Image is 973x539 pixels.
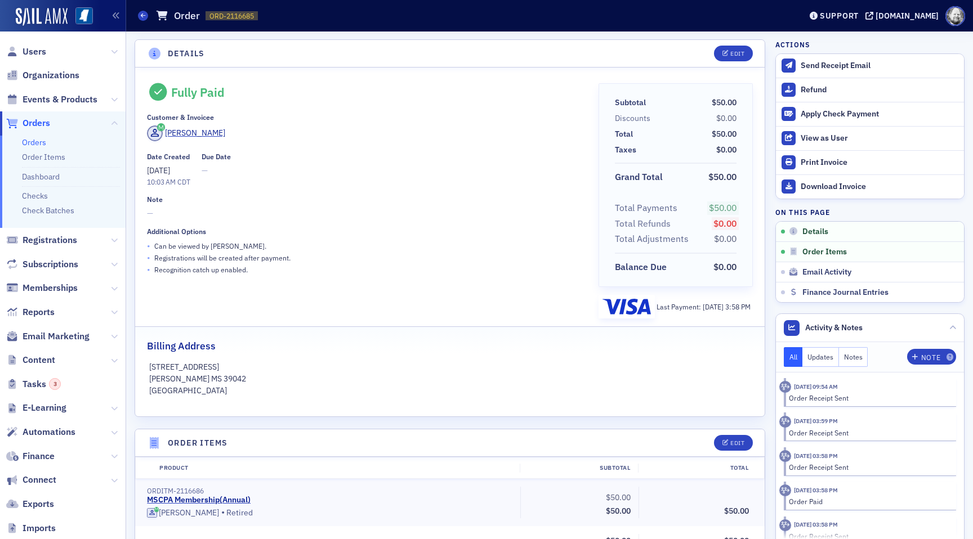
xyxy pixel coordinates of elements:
time: 8/21/2025 09:54 AM [794,383,838,390]
p: Recognition catch up enabled. [154,264,248,275]
div: Date Created [147,152,190,161]
span: Imports [23,522,56,534]
a: Events & Products [6,93,97,106]
span: Registrations [23,234,77,246]
button: Edit [714,46,753,61]
span: Activity & Notes [805,322,863,334]
span: $50.00 [712,129,737,139]
span: [DATE] [147,165,170,176]
a: Order Items [22,152,65,162]
div: ORDITM-2116686 [147,487,512,495]
span: • [221,507,225,518]
div: Activity [779,416,791,428]
a: Organizations [6,69,79,82]
span: $50.00 [709,202,737,213]
a: E-Learning [6,402,66,414]
span: $0.00 [713,261,737,272]
div: Subtotal [615,97,646,109]
div: Download Invoice [801,182,958,192]
a: Checks [22,191,48,201]
a: Automations [6,426,75,438]
a: Exports [6,498,54,510]
div: Activity [779,519,791,531]
a: Tasks3 [6,378,61,390]
button: Note [907,349,956,365]
div: Fully Paid [171,85,225,100]
div: Print Invoice [801,158,958,168]
img: SailAMX [16,8,68,26]
span: Content [23,354,55,366]
span: $50.00 [606,492,631,502]
time: 7/10/2025 03:58 PM [794,520,838,528]
div: Customer & Invoicee [147,113,214,122]
span: Order Items [802,247,847,257]
button: Refund [776,78,964,102]
a: Finance [6,450,55,462]
span: Automations [23,426,75,438]
p: [STREET_ADDRESS] [149,361,751,373]
div: Total Payments [615,201,677,215]
span: $50.00 [708,171,737,182]
a: Registrations [6,234,77,246]
div: Order Receipt Sent [789,428,948,438]
a: Print Invoice [776,150,964,174]
p: Can be viewed by [PERSON_NAME] . [154,241,266,251]
a: Users [6,46,46,58]
span: CDT [176,177,190,186]
div: Total Adjustments [615,232,689,246]
span: Finance [23,450,55,462]
div: Due Date [202,152,231,161]
span: Grand Total [615,170,667,184]
span: Total Adjustments [615,232,693,246]
span: Subtotal [615,97,650,109]
span: Taxes [615,144,640,156]
a: Email Marketing [6,330,90,343]
time: 7/10/2025 03:58 PM [794,486,838,494]
div: Edit [730,440,744,446]
span: Orders [23,117,50,129]
span: Finance Journal Entries [802,288,889,298]
div: Last Payment: [657,302,751,312]
span: $50.00 [724,506,749,516]
div: 3 [49,378,61,390]
time: 7/10/2025 03:59 PM [794,417,838,425]
div: Send Receipt Email [801,61,958,71]
time: 7/10/2025 03:58 PM [794,452,838,460]
h1: Order [174,9,200,23]
div: [DOMAIN_NAME] [876,11,939,21]
div: Note [921,354,940,361]
button: Edit [714,435,753,451]
div: Note [147,195,163,204]
span: Connect [23,474,56,486]
span: $0.00 [713,218,737,229]
span: Email Marketing [23,330,90,343]
span: [DATE] [703,302,725,311]
img: SailAMX [75,7,93,25]
span: $0.00 [716,145,737,155]
button: Updates [802,347,839,367]
div: [PERSON_NAME] [165,127,225,139]
span: Exports [23,498,54,510]
span: Total [615,128,637,140]
a: Subscriptions [6,258,78,271]
h4: On this page [775,207,965,217]
div: Apply Check Payment [801,109,958,119]
span: • [147,252,150,264]
button: View as User [776,126,964,150]
a: MSCPA Membership(Annual) [147,495,251,505]
span: Tasks [23,378,61,390]
span: Details [802,227,828,237]
span: $50.00 [712,97,737,107]
span: — [147,208,582,219]
div: Discounts [615,113,650,124]
a: Memberships [6,282,78,294]
time: 10:03 AM [147,177,176,186]
button: Send Receipt Email [776,54,964,78]
img: visa [602,299,651,315]
div: Order Receipt Sent [789,393,948,403]
span: Profile [945,6,965,26]
button: All [784,347,803,367]
a: [PERSON_NAME] [147,508,219,518]
span: $0.00 [716,113,737,123]
div: Activity [779,450,791,462]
